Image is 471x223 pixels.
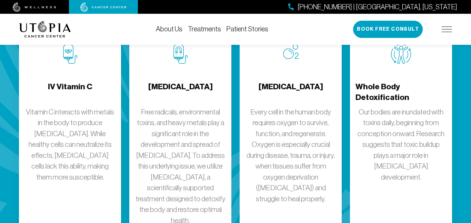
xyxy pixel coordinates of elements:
[283,44,299,59] img: Oxygen Therapy
[24,107,116,183] p: Vitamin C interacts with metals in the body to produce [MEDICAL_DATA]. While healthy cells can ne...
[173,44,188,64] img: Chelation Therapy
[13,2,56,12] img: wellness
[148,81,213,104] h4: [MEDICAL_DATA]
[63,44,77,64] img: IV Vitamin C
[259,81,323,104] h4: [MEDICAL_DATA]
[245,107,336,204] p: Every cell in the human body requires oxygen to survive, function, and regenerate. Oxygen is espe...
[156,25,182,33] a: About Us
[19,21,71,38] img: logo
[298,2,457,12] span: [PHONE_NUMBER] | [GEOGRAPHIC_DATA], [US_STATE]
[48,81,92,104] h4: IV Vitamin C
[227,25,268,33] a: Patient Stories
[353,21,423,38] button: Book Free Consult
[288,2,457,12] a: [PHONE_NUMBER] | [GEOGRAPHIC_DATA], [US_STATE]
[442,27,452,32] img: icon-hamburger
[188,25,221,33] a: Treatments
[80,2,127,12] img: cancer center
